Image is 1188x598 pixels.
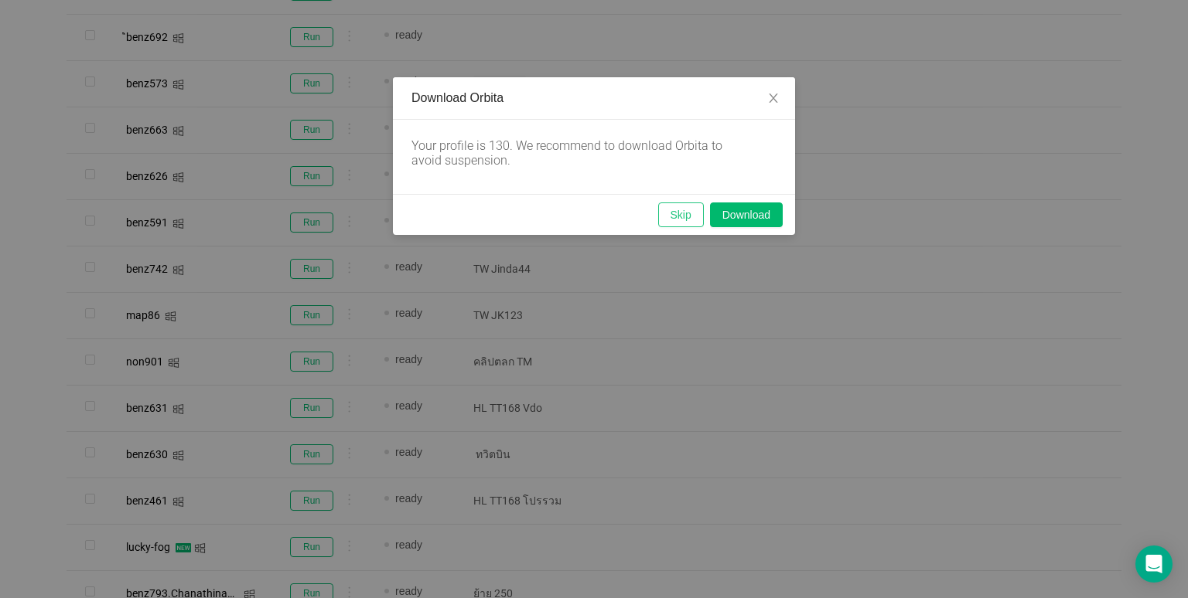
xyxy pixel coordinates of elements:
[767,92,780,104] i: icon: close
[658,202,704,227] button: Skip
[710,202,783,227] button: Download
[1135,545,1173,583] div: Open Intercom Messenger
[752,77,795,121] button: Close
[411,138,752,168] div: Your profile is 130. We recommend to download Orbita to avoid suspension.
[411,90,777,107] div: Download Orbita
